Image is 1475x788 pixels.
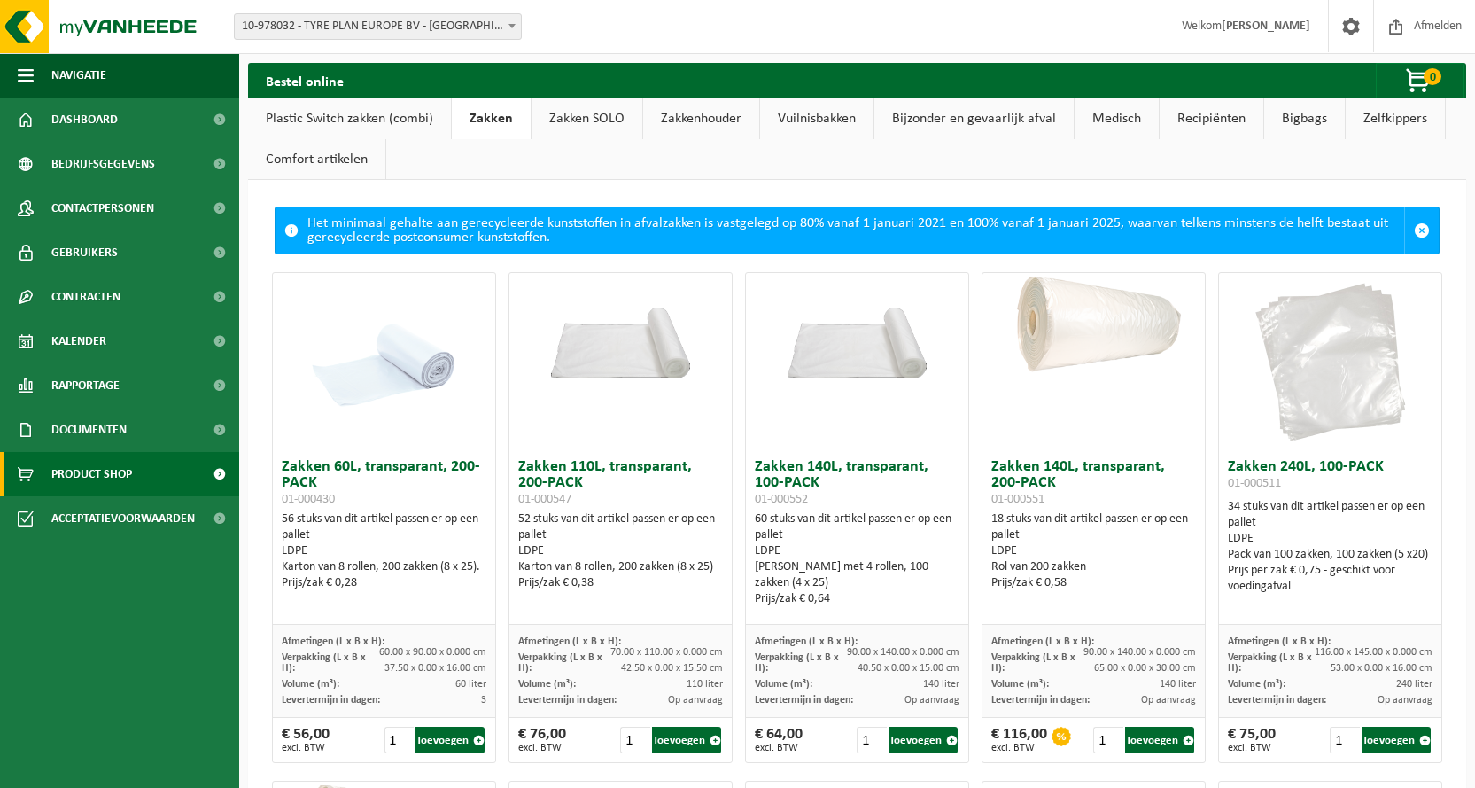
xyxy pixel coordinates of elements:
span: 37.50 x 0.00 x 16.00 cm [384,663,486,674]
a: Bijzonder en gevaarlijk afval [874,98,1074,139]
div: 56 stuks van dit artikel passen er op een pallet [282,511,487,591]
div: € 116,00 [991,727,1047,753]
span: 60.00 x 90.00 x 0.000 cm [379,647,486,658]
span: Verpakking (L x B x H): [755,652,839,674]
span: 110 liter [687,679,723,690]
button: Toevoegen [889,727,958,753]
h3: Zakken 140L, transparant, 100-PACK [755,459,960,507]
img: 01-000551 [982,273,1206,385]
span: Documenten [51,408,127,452]
div: Rol van 200 zakken [991,559,1197,575]
a: Zakkenhouder [643,98,759,139]
div: 60 stuks van dit artikel passen er op een pallet [755,511,960,607]
span: Volume (m³): [1228,679,1285,690]
span: 3 [481,695,486,706]
span: Bedrijfsgegevens [51,142,155,186]
span: Op aanvraag [668,695,723,706]
span: Dashboard [51,98,118,142]
span: 0 [1424,68,1441,85]
span: excl. BTW [282,743,330,753]
h3: Zakken 60L, transparant, 200-PACK [282,459,487,507]
div: LDPE [991,543,1197,559]
span: Volume (m³): [282,679,339,690]
span: Verpakking (L x B x H): [991,652,1075,674]
a: Zakken [452,98,531,139]
span: Afmetingen (L x B x H): [518,636,621,647]
div: Prijs/zak € 0,28 [282,575,487,591]
input: 1 [620,727,650,753]
div: € 76,00 [518,727,566,753]
a: Plastic Switch zakken (combi) [248,98,451,139]
a: Zelfkippers [1346,98,1445,139]
span: Levertermijn in dagen: [282,695,380,706]
span: Levertermijn in dagen: [991,695,1090,706]
span: 65.00 x 0.00 x 30.00 cm [1094,663,1196,674]
span: Levertermijn in dagen: [1228,695,1326,706]
span: 60 liter [455,679,486,690]
a: Vuilnisbakken [760,98,873,139]
div: 34 stuks van dit artikel passen er op een pallet [1228,499,1433,595]
strong: [PERSON_NAME] [1222,20,1310,33]
div: € 64,00 [755,727,803,753]
span: Levertermijn in dagen: [755,695,853,706]
button: 0 [1376,63,1464,98]
span: Contracten [51,275,120,319]
span: Op aanvraag [904,695,959,706]
span: 40.50 x 0.00 x 15.00 cm [858,663,959,674]
span: Contactpersonen [51,186,154,230]
span: 01-000430 [282,493,335,506]
span: 70.00 x 110.00 x 0.000 cm [610,647,723,658]
span: 90.00 x 140.00 x 0.000 cm [1083,647,1196,658]
a: Recipiënten [1160,98,1263,139]
img: 01-000552 [746,273,969,385]
span: 42.50 x 0.00 x 15.50 cm [621,663,723,674]
div: Het minimaal gehalte aan gerecycleerde kunststoffen in afvalzakken is vastgelegd op 80% vanaf 1 j... [307,207,1404,254]
span: Afmetingen (L x B x H): [1228,636,1331,647]
span: 116.00 x 145.00 x 0.000 cm [1315,647,1432,658]
span: excl. BTW [991,743,1047,753]
span: Op aanvraag [1141,695,1196,706]
div: Prijs/zak € 0,64 [755,591,960,607]
div: LDPE [755,543,960,559]
span: Volume (m³): [518,679,576,690]
span: 140 liter [1160,679,1196,690]
div: Prijs/zak € 0,58 [991,575,1197,591]
div: LDPE [1228,531,1433,547]
span: excl. BTW [1228,743,1276,753]
span: 140 liter [923,679,959,690]
div: LDPE [518,543,724,559]
span: Afmetingen (L x B x H): [282,636,384,647]
span: 10-978032 - TYRE PLAN EUROPE BV - KALMTHOUT [234,13,522,40]
span: Product Shop [51,452,132,496]
a: Zakken SOLO [532,98,642,139]
div: € 56,00 [282,727,330,753]
h2: Bestel online [248,63,361,98]
span: Op aanvraag [1378,695,1432,706]
input: 1 [1330,727,1360,753]
div: € 75,00 [1228,727,1276,753]
span: Volume (m³): [991,679,1049,690]
span: Levertermijn in dagen: [518,695,617,706]
span: Afmetingen (L x B x H): [755,636,858,647]
span: Volume (m³): [755,679,812,690]
img: 01-000430 [295,273,472,450]
div: Prijs per zak € 0,75 - geschikt voor voedingafval [1228,563,1433,595]
span: Gebruikers [51,230,118,275]
img: 01-000511 [1241,273,1418,450]
span: excl. BTW [755,743,803,753]
span: 01-000551 [991,493,1044,506]
input: 1 [857,727,887,753]
span: 53.00 x 0.00 x 16.00 cm [1331,663,1432,674]
div: Prijs/zak € 0,38 [518,575,724,591]
span: 01-000547 [518,493,571,506]
div: LDPE [282,543,487,559]
h3: Zakken 140L, transparant, 200-PACK [991,459,1197,507]
span: 01-000511 [1228,477,1281,490]
button: Toevoegen [1125,727,1194,753]
span: 01-000552 [755,493,808,506]
span: 10-978032 - TYRE PLAN EUROPE BV - KALMTHOUT [235,14,521,39]
input: 1 [384,727,415,753]
div: Pack van 100 zakken, 100 zakken (5 x20) [1228,547,1433,563]
span: 90.00 x 140.00 x 0.000 cm [847,647,959,658]
a: Comfort artikelen [248,139,385,180]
